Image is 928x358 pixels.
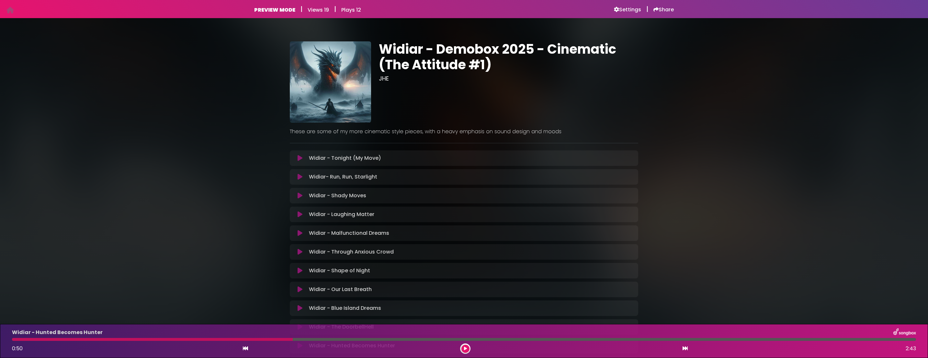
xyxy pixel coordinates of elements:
[309,267,370,275] p: Widiar - Shape of Night
[300,5,302,13] h5: |
[653,6,674,13] a: Share
[906,345,916,353] span: 2:43
[646,5,648,13] h5: |
[308,7,329,13] h6: Views 19
[341,7,361,13] h6: Plays 12
[309,229,389,237] p: Widiar - Malfunctional Dreams
[309,323,374,331] p: Widiar - The DoorbellHell
[309,173,377,181] p: Widiar- Run, Run, Starlight
[12,345,23,352] span: 0:50
[309,248,394,256] p: Widiar - Through Anxious Crowd
[893,328,916,337] img: songbox-logo-white.png
[290,41,371,123] img: LXkkqux0TqqF3OuEYQ9y
[309,286,372,293] p: Widiar - Our Last Breath
[334,5,336,13] h5: |
[290,128,638,136] p: These are some of my more cinematic style pieces, with a heavy emphasis on sound design and moods
[254,7,295,13] h6: PREVIEW MODE
[309,192,366,200] p: Widiar - Shady Moves
[614,6,641,13] a: Settings
[309,211,374,218] p: Widiar - Laughing Matter
[12,329,103,336] p: Widiar - Hunted Becomes Hunter
[379,41,638,72] h1: Widiar - Demobox 2025 - Cinematic (The Attitude #1)
[309,304,381,312] p: Widiar - Blue Island Dreams
[309,154,381,162] p: Widiar - Tonight (My Move)
[379,75,638,82] h3: JHE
